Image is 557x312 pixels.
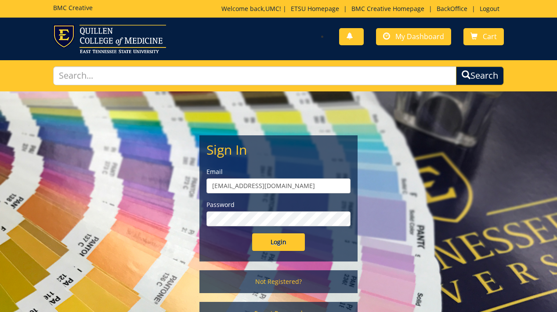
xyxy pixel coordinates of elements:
p: Welcome back, ! | | | | [221,4,504,13]
span: Cart [483,32,497,41]
a: Logout [475,4,504,13]
a: BMC Creative Homepage [347,4,429,13]
input: Search... [53,66,457,85]
h5: BMC Creative [53,4,93,11]
a: Not Registered? [199,270,358,293]
h2: Sign In [206,142,351,157]
label: Email [206,167,351,176]
a: Cart [463,28,504,45]
span: My Dashboard [395,32,444,41]
a: ETSU Homepage [286,4,344,13]
input: Login [252,233,305,251]
a: BackOffice [432,4,472,13]
button: Search [456,66,504,85]
img: ETSU logo [53,25,166,53]
label: Password [206,200,351,209]
a: My Dashboard [376,28,451,45]
a: UMC [265,4,279,13]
